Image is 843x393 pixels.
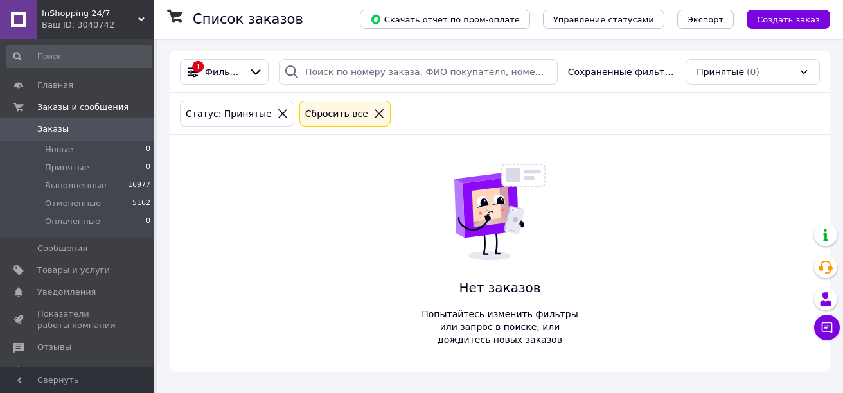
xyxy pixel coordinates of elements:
[734,13,830,24] a: Создать заказ
[45,180,107,191] span: Выполненные
[37,80,73,91] span: Главная
[543,10,664,29] button: Управление статусами
[688,15,723,24] span: Экспорт
[37,265,110,276] span: Товары и услуги
[146,216,150,227] span: 0
[193,12,303,27] h1: Список заказов
[677,10,734,29] button: Экспорт
[37,286,96,298] span: Уведомления
[132,198,150,209] span: 5162
[42,8,138,19] span: InShopping 24/7
[303,107,371,121] div: Сбросить все
[415,279,585,297] span: Нет заказов
[37,123,69,135] span: Заказы
[42,19,154,31] div: Ваш ID: 3040742
[553,15,654,24] span: Управление статусами
[814,315,840,340] button: Чат с покупателем
[128,180,150,191] span: 16977
[146,144,150,155] span: 0
[279,59,558,85] input: Поиск по номеру заказа, ФИО покупателя, номеру телефона, Email, номеру накладной
[747,67,759,77] span: (0)
[37,342,71,353] span: Отзывы
[183,107,274,121] div: Статус: Принятые
[45,144,73,155] span: Новые
[6,45,152,68] input: Поиск
[360,10,530,29] button: Скачать отчет по пром-оплате
[45,216,100,227] span: Оплаченные
[146,162,150,173] span: 0
[37,364,90,376] span: Покупатели
[205,65,244,78] span: Фильтры
[415,308,585,346] span: Попытайтесь изменить фильтры или запрос в поиске, или дождитесь новых заказов
[697,65,744,78] span: Принятые
[568,65,675,78] span: Сохраненные фильтры:
[45,162,89,173] span: Принятые
[45,198,101,209] span: Отмененные
[37,243,87,254] span: Сообщения
[37,101,129,113] span: Заказы и сообщения
[37,308,119,331] span: Показатели работы компании
[370,13,520,25] span: Скачать отчет по пром-оплате
[747,10,830,29] button: Создать заказ
[757,15,820,24] span: Создать заказ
